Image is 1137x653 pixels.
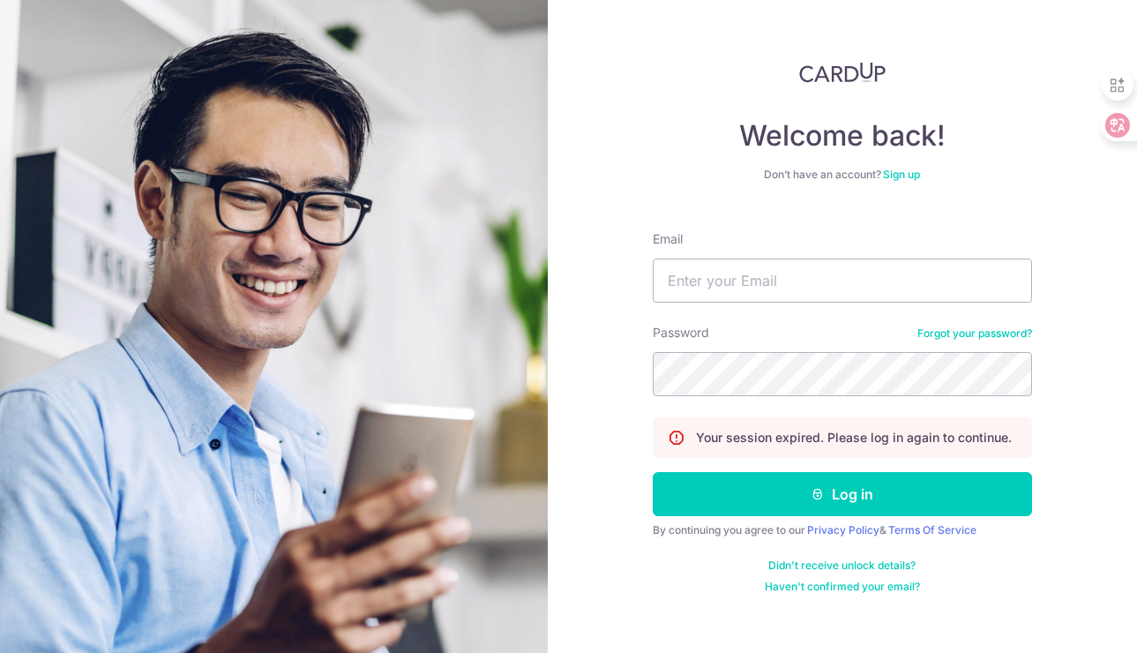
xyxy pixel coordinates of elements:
[768,559,916,573] a: Didn't receive unlock details?
[653,259,1032,303] input: Enter your Email
[765,580,920,594] a: Haven't confirmed your email?
[653,472,1032,516] button: Log in
[883,168,920,181] a: Sign up
[799,62,886,83] img: CardUp Logo
[653,523,1032,537] div: By continuing you agree to our &
[888,523,976,537] a: Terms Of Service
[653,324,709,342] label: Password
[653,230,683,248] label: Email
[807,523,879,537] a: Privacy Policy
[653,118,1032,154] h4: Welcome back!
[653,168,1032,182] div: Don’t have an account?
[696,429,1012,447] p: Your session expired. Please log in again to continue.
[917,326,1032,341] a: Forgot your password?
